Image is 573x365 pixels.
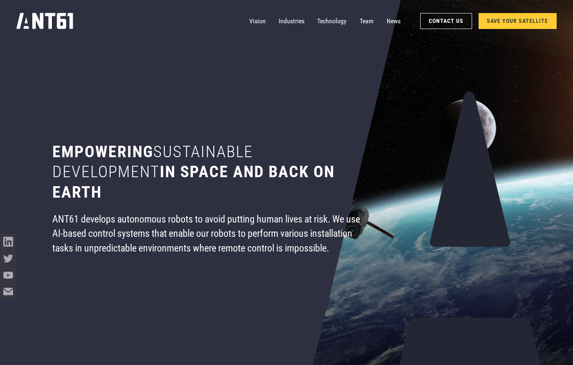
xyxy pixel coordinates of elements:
[317,13,347,29] a: Technology
[279,13,304,29] a: Industries
[479,13,557,29] a: SAVE YOUR SATELLITE
[360,13,374,29] a: Team
[387,13,401,29] a: News
[16,10,74,32] a: home
[249,13,266,29] a: Vision
[420,13,472,29] a: Contact Us
[52,142,366,203] h1: Empowering in space and back on earth
[52,212,366,256] div: ANT61 develops autonomous robots to avoid putting human lives at risk. We use AI-based control sy...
